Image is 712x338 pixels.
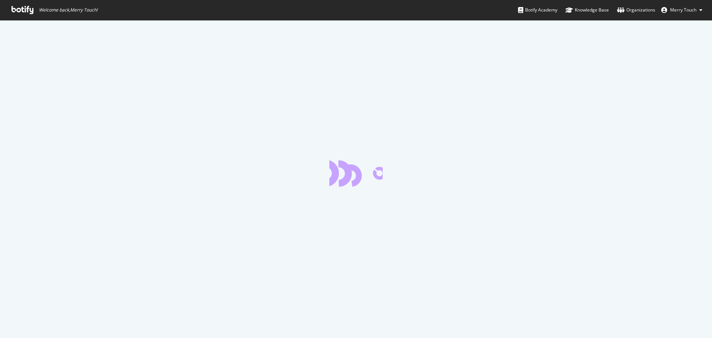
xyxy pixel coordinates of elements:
[518,6,557,14] div: Botify Academy
[617,6,655,14] div: Organizations
[566,6,609,14] div: Knowledge Base
[39,7,98,13] span: Welcome back, Merry Touch !
[329,160,383,187] div: animation
[655,4,708,16] button: Merry Touch
[670,7,696,13] span: Merry Touch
